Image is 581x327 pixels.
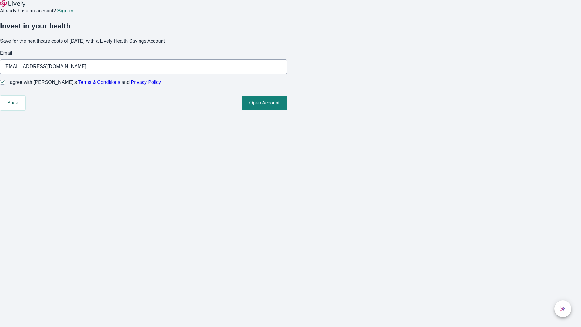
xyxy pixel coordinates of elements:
a: Privacy Policy [131,80,161,85]
button: chat [554,300,571,317]
button: Open Account [242,96,287,110]
svg: Lively AI Assistant [560,306,566,312]
span: I agree with [PERSON_NAME]’s and [7,79,161,86]
a: Terms & Conditions [78,80,120,85]
a: Sign in [57,8,73,13]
